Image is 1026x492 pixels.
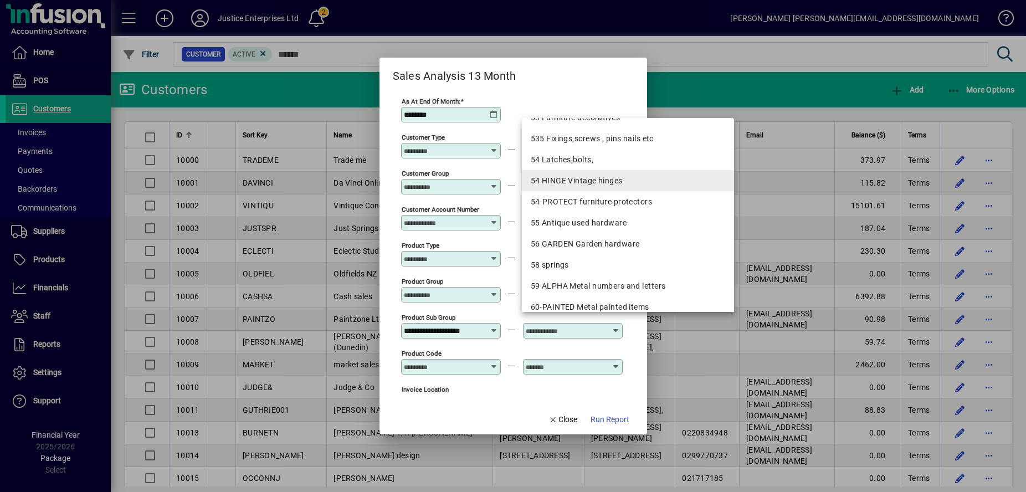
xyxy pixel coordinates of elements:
div: 54 HINGE Vintage hinges [531,175,726,187]
mat-option: 56 GARDEN Garden hardware [522,233,735,254]
h2: Sales Analysis 13 Month [379,58,530,85]
mat-option: 55 Antique used hardware [522,212,735,233]
mat-label: Product Code [402,350,442,357]
mat-option: 59 ALPHA Metal numbers and letters [522,275,735,296]
mat-label: Product Type [402,242,439,249]
span: Close [548,414,577,426]
button: Run Report [586,410,634,430]
span: Run Report [591,414,629,426]
button: Close [544,410,582,430]
div: 54 Latches,bolts, [531,154,726,166]
mat-label: Invoice location [402,386,449,393]
div: 60-PAINTED Metal painted items [531,301,726,313]
mat-label: Customer Account Number [402,206,479,213]
mat-option: 54-PROTECT furniture protectors [522,191,735,212]
div: 55 Antique used hardware [531,217,726,229]
mat-option: 535 Fixings,screws , pins nails etc [522,128,735,149]
div: 56 GARDEN Garden hardware [531,238,726,250]
div: 58 springs [531,259,726,271]
mat-option: 58 springs [522,254,735,275]
div: 54-PROTECT furniture protectors [531,196,726,208]
mat-option: 60-PAINTED Metal painted items [522,296,735,317]
mat-label: Product Group [402,278,443,285]
div: 535 Fixings,screws , pins nails etc [531,133,726,145]
mat-label: As at end of month: [402,98,460,105]
mat-option: 54 HINGE Vintage hinges [522,170,735,191]
mat-label: Product Sub Group [402,314,455,321]
mat-label: Customer Type [402,134,445,141]
div: 59 ALPHA Metal numbers and letters [531,280,726,292]
mat-label: Customer Group [402,170,449,177]
mat-option: 54 Latches,bolts, [522,149,735,170]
